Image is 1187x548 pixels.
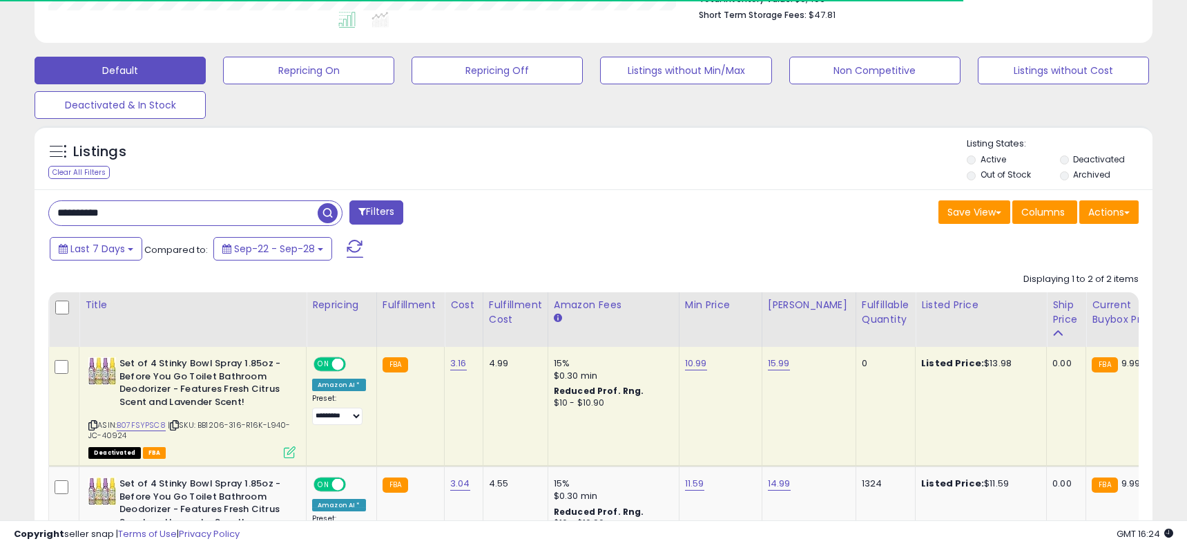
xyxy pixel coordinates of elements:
[554,298,673,312] div: Amazon Fees
[88,478,116,505] img: 51dyObwk0KL._SL40_.jpg
[117,419,166,431] a: B07FSYPSC8
[88,419,291,440] span: | SKU: BB1206-316-R16K-L940-JC-40924
[1012,200,1077,224] button: Columns
[921,357,984,370] b: Listed Price:
[1092,478,1117,493] small: FBA
[48,166,110,179] div: Clear All Filters
[554,357,668,370] div: 15%
[312,499,366,511] div: Amazon AI *
[119,357,287,412] b: Set of 4 Stinky Bowl Spray 1.85oz - Before You Go Toilet Bathroom Deodorizer - Features Fresh Cit...
[978,57,1149,84] button: Listings without Cost
[1021,205,1065,219] span: Columns
[921,478,1036,490] div: $11.59
[921,477,984,490] b: Listed Price:
[119,478,287,532] b: Set of 4 Stinky Bowl Spray 1.85oz - Before You Go Toilet Bathroom Deodorizer - Features Fresh Cit...
[554,312,562,325] small: Amazon Fees.
[35,57,206,84] button: Default
[412,57,583,84] button: Repricing Off
[1117,527,1173,540] span: 2025-10-7 16:24 GMT
[450,477,470,491] a: 3.04
[1079,200,1139,224] button: Actions
[143,447,166,459] span: FBA
[88,447,141,459] span: All listings that are unavailable for purchase on Amazon for any reason other than out-of-stock
[862,478,905,490] div: 1324
[938,200,1010,224] button: Save View
[685,357,707,370] a: 10.99
[312,298,371,312] div: Repricing
[312,379,366,391] div: Amazon AI *
[862,357,905,370] div: 0
[312,394,366,425] div: Preset:
[768,357,790,370] a: 15.99
[73,142,126,162] h5: Listings
[70,242,125,256] span: Last 7 Days
[14,527,64,540] strong: Copyright
[967,138,1152,151] p: Listing States:
[349,200,403,225] button: Filters
[862,298,909,327] div: Fulfillable Quantity
[1073,169,1110,180] label: Archived
[981,153,1006,165] label: Active
[699,9,807,21] b: Short Term Storage Fees:
[50,237,142,261] button: Last 7 Days
[554,506,644,518] b: Reduced Prof. Rng.
[1052,298,1080,327] div: Ship Price
[554,478,668,490] div: 15%
[554,370,668,382] div: $0.30 min
[144,243,208,256] span: Compared to:
[921,357,1036,370] div: $13.98
[489,298,542,327] div: Fulfillment Cost
[685,477,704,491] a: 11.59
[921,298,1041,312] div: Listed Price
[383,478,408,493] small: FBA
[1092,357,1117,372] small: FBA
[383,298,438,312] div: Fulfillment
[489,478,537,490] div: 4.55
[315,479,332,491] span: ON
[85,298,300,312] div: Title
[554,490,668,502] div: $0.30 min
[1121,477,1141,490] span: 9.99
[213,237,332,261] button: Sep-22 - Sep-28
[383,357,408,372] small: FBA
[223,57,394,84] button: Repricing On
[234,242,315,256] span: Sep-22 - Sep-28
[809,8,836,21] span: $47.81
[554,385,644,397] b: Reduced Prof. Rng.
[14,528,240,541] div: seller snap | |
[789,57,961,84] button: Non Competitive
[981,169,1031,180] label: Out of Stock
[344,359,366,370] span: OFF
[1121,357,1141,370] span: 9.99
[554,397,668,409] div: $10 - $10.90
[1023,273,1139,286] div: Displaying 1 to 2 of 2 items
[450,298,477,312] div: Cost
[768,477,791,491] a: 14.99
[489,357,537,370] div: 4.99
[600,57,771,84] button: Listings without Min/Max
[344,479,366,491] span: OFF
[1052,357,1075,370] div: 0.00
[315,359,332,370] span: ON
[179,527,240,540] a: Privacy Policy
[450,357,467,370] a: 3.16
[35,91,206,119] button: Deactivated & In Stock
[1092,298,1163,327] div: Current Buybox Price
[685,298,756,312] div: Min Price
[88,357,116,385] img: 51dyObwk0KL._SL40_.jpg
[768,298,850,312] div: [PERSON_NAME]
[1052,478,1075,490] div: 0.00
[88,357,296,457] div: ASIN:
[1073,153,1125,165] label: Deactivated
[118,527,177,540] a: Terms of Use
